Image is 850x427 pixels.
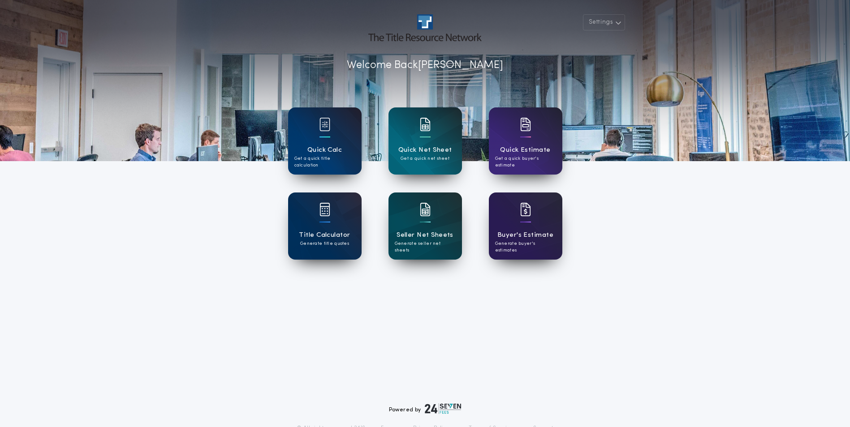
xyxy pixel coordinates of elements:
h1: Seller Net Sheets [397,230,453,240]
h1: Title Calculator [299,230,350,240]
img: card icon [420,203,431,216]
p: Generate title quotes [300,240,349,247]
p: Generate buyer's estimates [495,240,556,254]
h1: Quick Estimate [500,145,551,155]
img: card icon [520,203,531,216]
p: Get a quick net sheet [401,155,449,162]
h1: Quick Calc [307,145,342,155]
h1: Buyer's Estimate [497,230,553,240]
a: card iconTitle CalculatorGenerate title quotes [288,192,362,260]
img: account-logo [368,14,481,41]
a: card iconQuick EstimateGet a quick buyer's estimate [489,107,562,175]
a: card iconQuick Net SheetGet a quick net sheet [388,107,462,175]
img: card icon [319,203,330,216]
p: Get a quick buyer's estimate [495,155,556,169]
button: Settings [583,14,625,30]
img: card icon [420,118,431,131]
img: card icon [319,118,330,131]
h1: Quick Net Sheet [398,145,452,155]
p: Generate seller net sheets [395,240,456,254]
p: Get a quick title calculation [294,155,355,169]
a: card iconSeller Net SheetsGenerate seller net sheets [388,192,462,260]
a: card iconQuick CalcGet a quick title calculation [288,107,362,175]
a: card iconBuyer's EstimateGenerate buyer's estimates [489,192,562,260]
div: Powered by [389,403,462,414]
img: logo [425,403,462,414]
img: card icon [520,118,531,131]
p: Welcome Back [PERSON_NAME] [347,57,503,73]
